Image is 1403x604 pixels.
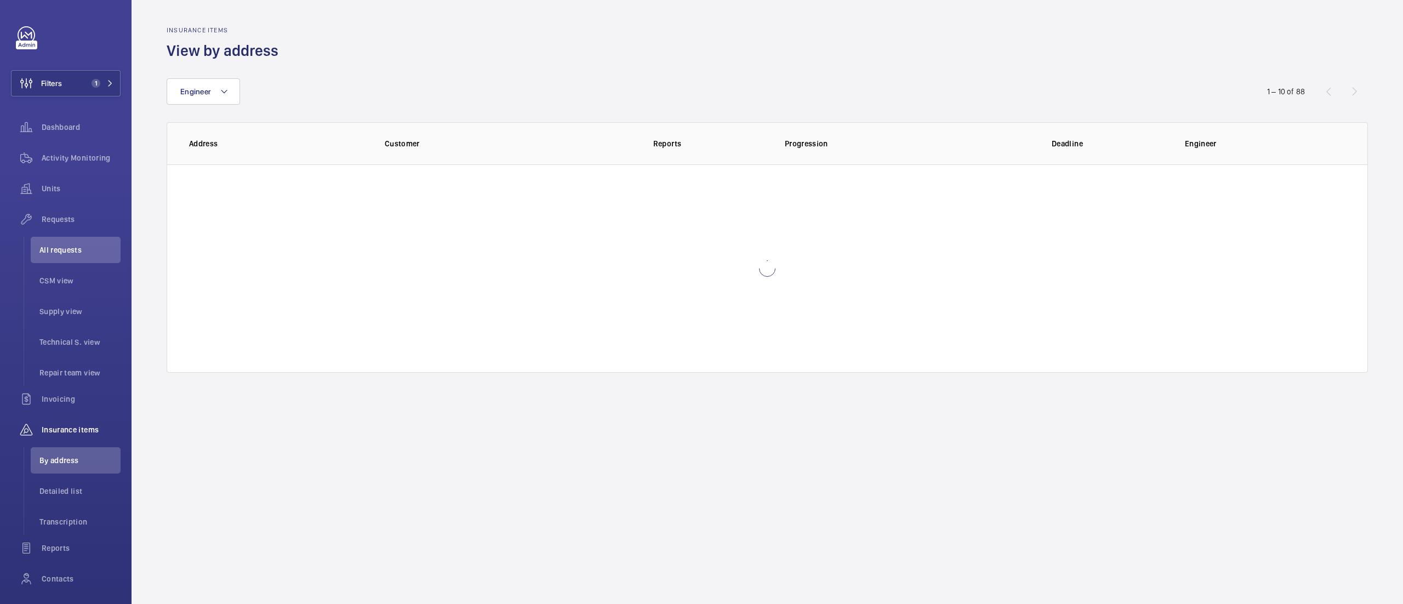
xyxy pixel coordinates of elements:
[39,275,121,286] span: CSM view
[42,152,121,163] span: Activity Monitoring
[92,79,100,88] span: 1
[39,455,121,466] span: By address
[41,78,62,89] span: Filters
[1185,138,1345,149] p: Engineer
[785,138,967,149] p: Progression
[189,138,367,149] p: Address
[42,424,121,435] span: Insurance items
[42,543,121,554] span: Reports
[42,573,121,584] span: Contacts
[39,367,121,378] span: Repair team view
[39,244,121,255] span: All requests
[39,516,121,527] span: Transcription
[39,306,121,317] span: Supply view
[42,394,121,404] span: Invoicing
[42,214,121,225] span: Requests
[42,122,121,133] span: Dashboard
[1267,86,1305,97] div: 1 – 10 of 88
[167,41,285,61] h1: View by address
[575,138,760,149] p: Reports
[42,183,121,194] span: Units
[11,70,121,96] button: Filters1
[385,138,567,149] p: Customer
[167,26,285,34] h2: Insurance items
[180,87,211,96] span: Engineer
[39,337,121,347] span: Technical S. view
[975,138,1160,149] p: Deadline
[167,78,240,105] button: Engineer
[39,486,121,497] span: Detailed list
